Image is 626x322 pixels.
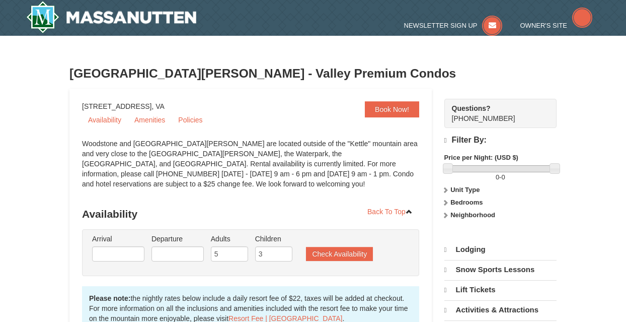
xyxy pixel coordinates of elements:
h4: Filter By: [444,136,557,145]
h3: [GEOGRAPHIC_DATA][PERSON_NAME] - Valley Premium Condos [69,63,557,84]
a: Lift Tickets [444,280,557,299]
strong: Neighborhood [450,211,495,219]
img: Massanutten Resort Logo [26,1,196,33]
a: Activities & Attractions [444,300,557,319]
strong: Please note: [89,294,130,302]
label: - [444,172,557,182]
label: Children [255,234,292,244]
a: Amenities [128,112,171,127]
a: Snow Sports Lessons [444,260,557,279]
a: Availability [82,112,127,127]
span: [PHONE_NUMBER] [452,103,538,122]
div: Woodstone and [GEOGRAPHIC_DATA][PERSON_NAME] are located outside of the "Kettle" mountain area an... [82,139,419,199]
a: Policies [172,112,208,127]
strong: Questions? [452,104,491,112]
h3: Availability [82,204,419,224]
a: Owner's Site [520,22,593,29]
span: 0 [496,173,499,181]
label: Arrival [92,234,144,244]
span: 0 [501,173,505,181]
span: Newsletter Sign Up [404,22,478,29]
strong: Price per Night: (USD $) [444,154,518,161]
a: Massanutten Resort [26,1,196,33]
a: Lodging [444,240,557,259]
label: Adults [211,234,248,244]
a: Book Now! [365,101,419,117]
span: Owner's Site [520,22,568,29]
button: Check Availability [306,247,373,261]
strong: Bedrooms [450,199,483,206]
a: Newsletter Sign Up [404,22,503,29]
label: Departure [151,234,204,244]
a: Back To Top [361,204,419,219]
strong: Unit Type [450,186,480,194]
